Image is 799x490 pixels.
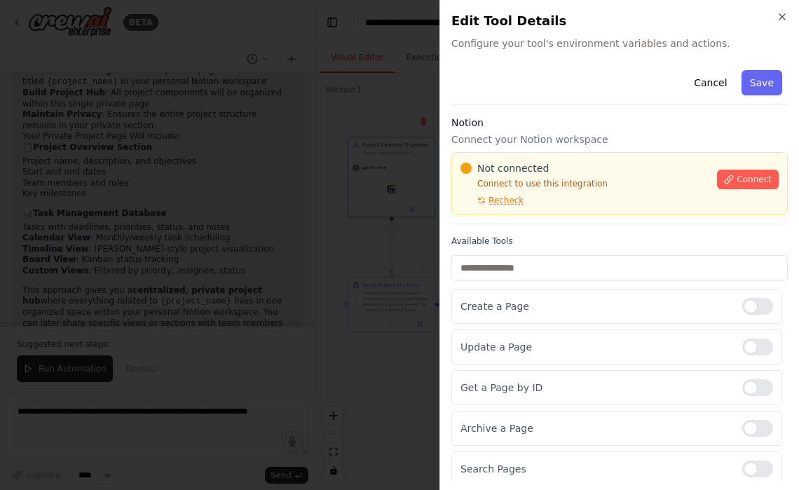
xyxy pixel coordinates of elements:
[460,299,731,313] p: Create a Page
[742,70,782,95] button: Save
[460,421,731,435] p: Archive a Page
[460,340,731,354] p: Update a Page
[451,236,788,247] label: Available Tools
[737,174,772,185] span: Connect
[460,381,731,395] p: Get a Page by ID
[489,195,524,206] span: Recheck
[460,178,709,189] p: Connect to use this integration
[717,170,779,189] button: Connect
[685,70,735,95] button: Cancel
[451,11,788,31] h2: Edit Tool Details
[460,462,731,476] p: Search Pages
[451,36,788,50] span: Configure your tool's environment variables and actions.
[451,132,788,147] p: Connect your Notion workspace
[451,116,788,130] h3: Notion
[460,195,524,206] button: Recheck
[477,161,549,175] span: Not connected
